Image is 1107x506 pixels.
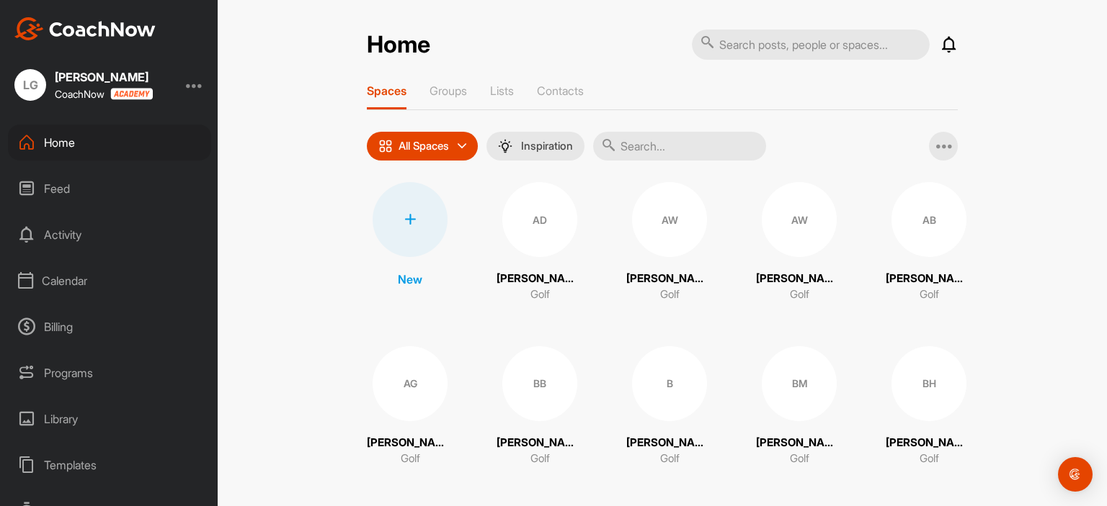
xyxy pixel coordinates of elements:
a: AG[PERSON_NAME]Golf [367,346,453,467]
p: Golf [920,286,939,303]
p: Spaces [367,83,406,98]
div: Programs [8,355,211,391]
div: Feed [8,171,211,207]
a: AW[PERSON_NAME]Golf [756,182,843,303]
p: Golf [401,451,420,467]
img: CoachNow [14,17,156,40]
p: [PERSON_NAME] [886,435,972,451]
p: Golf [660,451,680,467]
input: Search... [593,132,766,161]
p: Groups [430,83,467,98]
div: AW [632,182,707,257]
div: Activity [8,217,211,253]
p: Contacts [537,83,584,98]
div: AD [502,182,577,257]
div: CoachNow [55,88,153,100]
p: Golf [660,286,680,303]
div: Billing [8,309,211,345]
h2: Home [367,31,430,59]
div: Open Intercom Messenger [1058,457,1093,492]
img: menuIcon [498,139,512,153]
div: Library [8,401,211,437]
a: BB[PERSON_NAME]Golf [497,346,583,467]
p: Golf [920,451,939,467]
p: [PERSON_NAME] [367,435,453,451]
div: Templates [8,447,211,483]
div: AW [762,182,837,257]
p: Inspiration [521,140,573,152]
p: [PERSON_NAME] [626,271,713,287]
a: BH[PERSON_NAME]Golf [886,346,972,467]
a: B[PERSON_NAME]Golf [626,346,713,467]
img: icon [378,139,393,153]
p: [PERSON_NAME] [756,435,843,451]
p: [PERSON_NAME] [497,435,583,451]
p: Golf [790,286,809,303]
p: Golf [530,286,550,303]
p: [PERSON_NAME] [756,271,843,287]
input: Search posts, people or spaces... [692,30,930,60]
div: AB [892,182,966,257]
div: BH [892,346,966,421]
a: AD[PERSON_NAME]Golf [497,182,583,303]
p: [PERSON_NAME] [626,435,713,451]
div: AG [373,346,448,421]
p: [PERSON_NAME] [886,271,972,287]
div: [PERSON_NAME] [55,71,153,83]
div: B [632,346,707,421]
img: CoachNow acadmey [110,88,153,100]
div: Calendar [8,263,211,299]
div: BM [762,346,837,421]
div: Home [8,125,211,161]
a: AB[PERSON_NAME]Golf [886,182,972,303]
p: All Spaces [399,140,449,152]
p: New [398,271,422,288]
p: [PERSON_NAME] [497,271,583,287]
div: LG [14,69,46,101]
p: Golf [790,451,809,467]
div: BB [502,346,577,421]
a: AW[PERSON_NAME]Golf [626,182,713,303]
p: Lists [490,83,514,98]
a: BM[PERSON_NAME]Golf [756,346,843,467]
p: Golf [530,451,550,467]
